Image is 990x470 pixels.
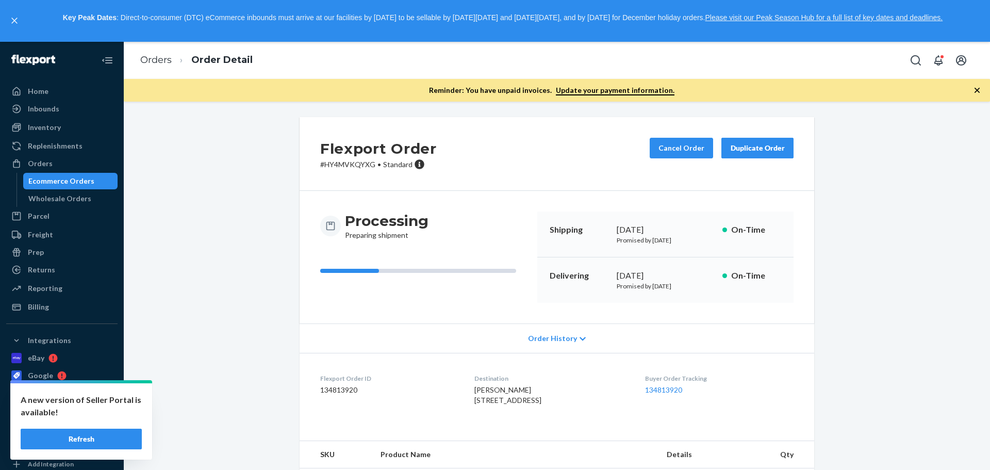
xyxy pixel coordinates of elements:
[320,159,437,170] p: # HY4MVKQYXG
[6,350,118,366] a: eBay
[6,437,118,454] a: Wish
[320,138,437,159] h2: Flexport Order
[11,55,55,65] img: Flexport logo
[345,212,428,240] div: Preparing shipment
[28,176,94,186] div: Ecommerce Orders
[28,283,62,294] div: Reporting
[6,402,118,419] a: Shopify
[474,374,628,383] dt: Destination
[320,374,458,383] dt: Flexport Order ID
[140,54,172,66] a: Orders
[6,385,118,401] a: Deliverr API
[645,385,682,394] a: 134813920
[951,50,971,71] button: Open account menu
[6,119,118,136] a: Inventory
[345,212,428,230] h3: Processing
[617,282,714,290] p: Promised by [DATE]
[730,143,785,153] div: Duplicate Order
[23,190,118,207] a: Wholesale Orders
[28,86,48,96] div: Home
[6,138,118,154] a: Replenishments
[28,353,44,363] div: eBay
[21,394,142,418] p: A new version of Seller Portal is available!
[429,85,674,95] p: Reminder: You have unpaid invoices.
[28,193,91,204] div: Wholesale Orders
[28,247,44,257] div: Prep
[28,302,49,312] div: Billing
[474,385,541,404] span: [PERSON_NAME] [STREET_ADDRESS]
[528,333,577,344] span: Order History
[23,173,118,189] a: Ecommerce Orders
[550,270,608,282] p: Delivering
[28,104,59,114] div: Inbounds
[6,83,118,100] a: Home
[28,230,53,240] div: Freight
[6,299,118,315] a: Billing
[6,367,118,384] a: Google
[6,244,118,261] a: Prep
[97,50,118,71] button: Close Navigation
[6,208,118,224] a: Parcel
[28,158,53,169] div: Orders
[28,335,71,346] div: Integrations
[132,45,261,75] ol: breadcrumbs
[550,224,608,236] p: Shipping
[28,211,49,221] div: Parcel
[9,15,20,26] button: close,
[28,370,53,381] div: Google
[372,441,658,468] th: Product Name
[705,13,943,22] a: Please visit our Peak Season Hub for a full list of key dates and deadlines.
[645,374,794,383] dt: Buyer Order Tracking
[731,270,781,282] p: On-Time
[658,441,772,468] th: Details
[21,429,142,449] button: Refresh
[320,385,458,395] dd: 134813920
[300,441,372,468] th: SKU
[617,236,714,245] p: Promised by [DATE]
[721,138,794,158] button: Duplicate Order
[28,265,55,275] div: Returns
[556,86,674,95] a: Update your payment information.
[731,224,781,236] p: On-Time
[377,160,381,169] span: •
[6,332,118,349] button: Integrations
[650,138,713,158] button: Cancel Order
[6,226,118,243] a: Freight
[772,441,814,468] th: Qty
[25,9,981,27] p: : Direct-to-consumer (DTC) eCommerce inbounds must arrive at our facilities by [DATE] to be sella...
[6,280,118,297] a: Reporting
[6,155,118,172] a: Orders
[617,224,714,236] div: [DATE]
[28,460,74,468] div: Add Integration
[28,141,82,151] div: Replenishments
[63,13,117,22] strong: Key Peak Dates
[6,101,118,117] a: Inbounds
[6,420,118,436] a: Walmart
[28,122,61,133] div: Inventory
[928,50,949,71] button: Open notifications
[6,262,118,278] a: Returns
[191,54,253,66] a: Order Detail
[383,160,412,169] span: Standard
[905,50,926,71] button: Open Search Box
[617,270,714,282] div: [DATE]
